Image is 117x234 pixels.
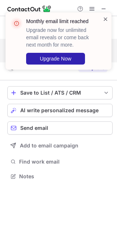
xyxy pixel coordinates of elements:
span: AI write personalized message [20,107,99,113]
button: save-profile-one-click [7,86,113,99]
button: AI write personalized message [7,104,113,117]
header: Monthly email limit reached [26,18,94,25]
button: Notes [7,171,113,182]
div: Save to List / ATS / CRM [20,90,100,96]
button: Add to email campaign [7,139,113,152]
button: Send email [7,121,113,135]
button: Find work email [7,157,113,167]
button: Upgrade Now [26,53,85,65]
span: Find work email [19,158,110,165]
p: Upgrade now for unlimited email reveals or come back next month for more. [26,26,94,48]
span: Notes [19,173,110,180]
span: Send email [20,125,48,131]
span: Upgrade Now [40,56,71,62]
span: Add to email campaign [20,143,78,149]
img: error [11,18,22,29]
img: ContactOut v5.3.10 [7,4,52,13]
